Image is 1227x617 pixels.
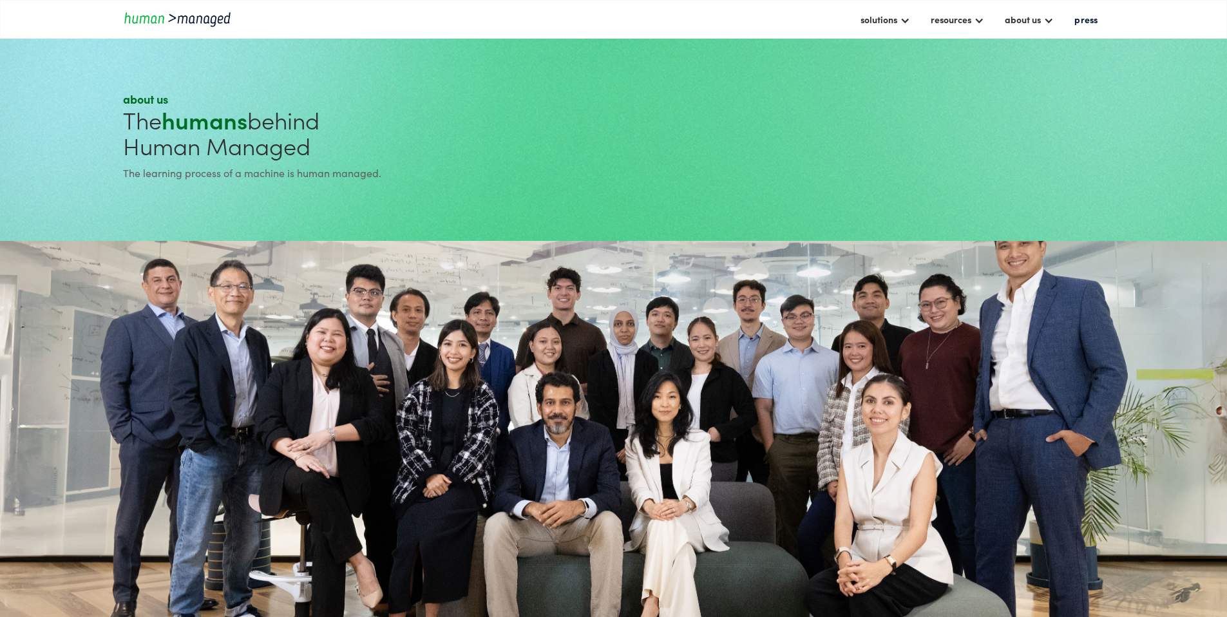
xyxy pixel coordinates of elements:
[931,12,971,27] div: resources
[123,165,609,180] div: The learning process of a machine is human managed.
[998,8,1060,30] div: about us
[854,8,917,30] div: solutions
[924,8,991,30] div: resources
[162,103,247,136] strong: humans
[1068,8,1104,30] a: press
[123,107,609,158] h1: The behind Human Managed
[123,91,609,107] div: about us
[1005,12,1041,27] div: about us
[861,12,897,27] div: solutions
[123,10,239,28] a: home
